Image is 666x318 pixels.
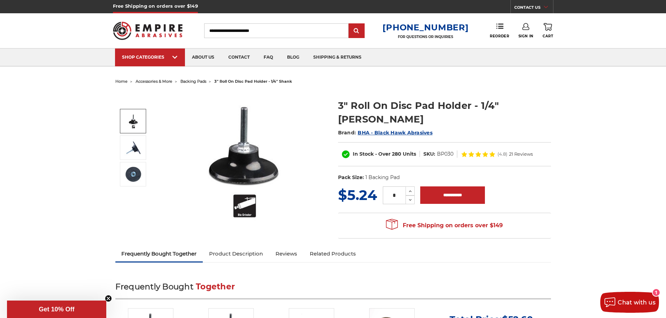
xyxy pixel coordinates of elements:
[303,246,362,261] a: Related Products
[196,282,235,291] span: Together
[203,246,269,261] a: Product Description
[180,79,206,84] a: backing pads
[497,152,507,156] span: (4.8)
[113,17,183,44] img: Empire Abrasives
[269,246,303,261] a: Reviews
[338,174,364,181] dt: Pack Size:
[618,299,656,306] span: Chat with us
[136,79,172,84] a: accessories & more
[185,49,221,66] a: about us
[490,23,509,38] a: Reorder
[543,23,553,38] a: Cart
[306,49,368,66] a: shipping & returns
[280,49,306,66] a: blog
[39,306,74,313] span: Get 10% Off
[257,49,280,66] a: faq
[221,49,257,66] a: contact
[214,79,292,84] span: 3" roll on disc pad holder - 1/4" shank
[600,292,659,313] button: Chat with us
[105,295,112,302] button: Close teaser
[350,24,364,38] input: Submit
[382,35,468,39] p: FOR QUESTIONS OR INQUIRIES
[124,165,142,183] img: 3" Roll On Disc Pad Holder - 1/4" Shank
[382,22,468,32] a: [PHONE_NUMBER]
[543,34,553,38] span: Cart
[514,3,553,13] a: CONTACT US
[490,34,509,38] span: Reorder
[124,139,142,156] img: 3" Roll On Disc Pad Holder - 1/4" Shank
[423,150,435,158] dt: SKU:
[518,34,533,38] span: Sign In
[115,246,203,261] a: Frequently Bought Together
[653,289,660,296] div: 1
[338,130,356,136] span: Brand:
[437,150,453,158] dd: BP030
[122,54,178,60] div: SHOP CATEGORIES
[338,99,551,126] h1: 3" Roll On Disc Pad Holder - 1/4" [PERSON_NAME]
[403,151,416,157] span: Units
[365,174,400,181] dd: 1 Backing Pad
[115,282,193,291] span: Frequently Bought
[392,151,401,157] span: 280
[375,151,391,157] span: - Over
[115,79,128,84] a: home
[175,91,315,231] img: 3" Roll On Disc Pad Holder - 1/4" Shank
[7,301,106,318] div: Get 10% OffClose teaser
[353,151,374,157] span: In Stock
[358,130,432,136] a: BHA - Black Hawk Abrasives
[338,186,377,204] span: $5.24
[124,112,142,130] img: 3" Roll On Disc Pad Holder - 1/4" Shank
[386,219,503,232] span: Free Shipping on orders over $149
[509,152,533,156] span: 21 Reviews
